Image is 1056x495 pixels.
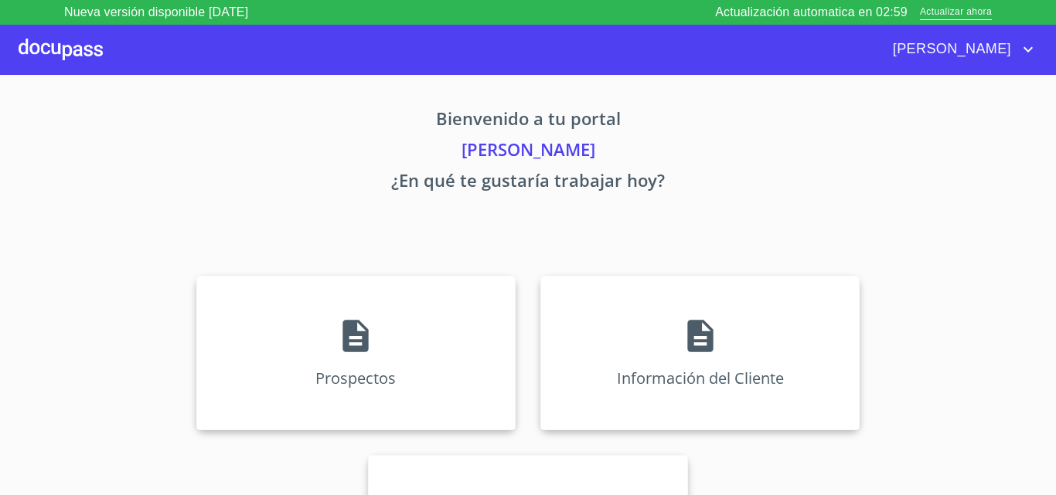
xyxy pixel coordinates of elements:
[52,106,1004,137] p: Bienvenido a tu portal
[881,37,1037,62] button: account of current user
[881,37,1019,62] span: [PERSON_NAME]
[715,3,908,22] p: Actualización automatica en 02:59
[52,137,1004,168] p: [PERSON_NAME]
[617,368,784,388] p: Información del Cliente
[920,5,992,21] span: Actualizar ahora
[315,368,396,388] p: Prospectos
[64,3,248,22] p: Nueva versión disponible [DATE]
[52,168,1004,198] p: ¿En qué te gustaría trabajar hoy?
